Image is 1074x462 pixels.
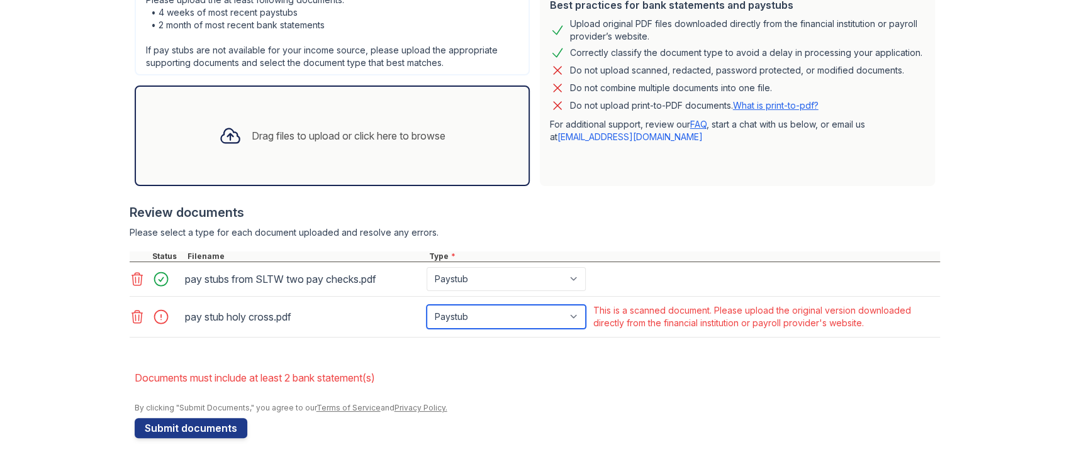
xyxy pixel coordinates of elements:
p: Do not upload print-to-PDF documents. [570,99,819,112]
div: Drag files to upload or click here to browse [252,128,445,143]
div: By clicking "Submit Documents," you agree to our and [135,403,940,413]
div: Please select a type for each document uploaded and resolve any errors. [130,226,940,239]
div: Type [427,251,940,261]
a: FAQ [690,119,707,129]
li: Documents must include at least 2 bank statement(s) [135,365,940,390]
p: For additional support, review our , start a chat with us below, or email us at [550,118,925,143]
div: Do not upload scanned, redacted, password protected, or modified documents. [570,63,904,78]
div: This is a scanned document. Please upload the original version downloaded directly from the finan... [593,304,937,329]
div: pay stub holy cross.pdf [185,307,422,327]
a: What is print-to-pdf? [733,100,819,111]
div: Review documents [130,204,940,221]
div: Correctly classify the document type to avoid a delay in processing your application. [570,45,922,60]
a: [EMAIL_ADDRESS][DOMAIN_NAME] [557,131,703,142]
a: Privacy Policy. [394,403,447,412]
div: Do not combine multiple documents into one file. [570,80,772,96]
div: pay stubs from SLTW two pay checks.pdf [185,269,422,289]
button: Submit documents [135,418,247,438]
div: Status [150,251,185,261]
div: Upload original PDF files downloaded directly from the financial institution or payroll provider’... [570,18,925,43]
a: Terms of Service [316,403,381,412]
div: Filename [185,251,427,261]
